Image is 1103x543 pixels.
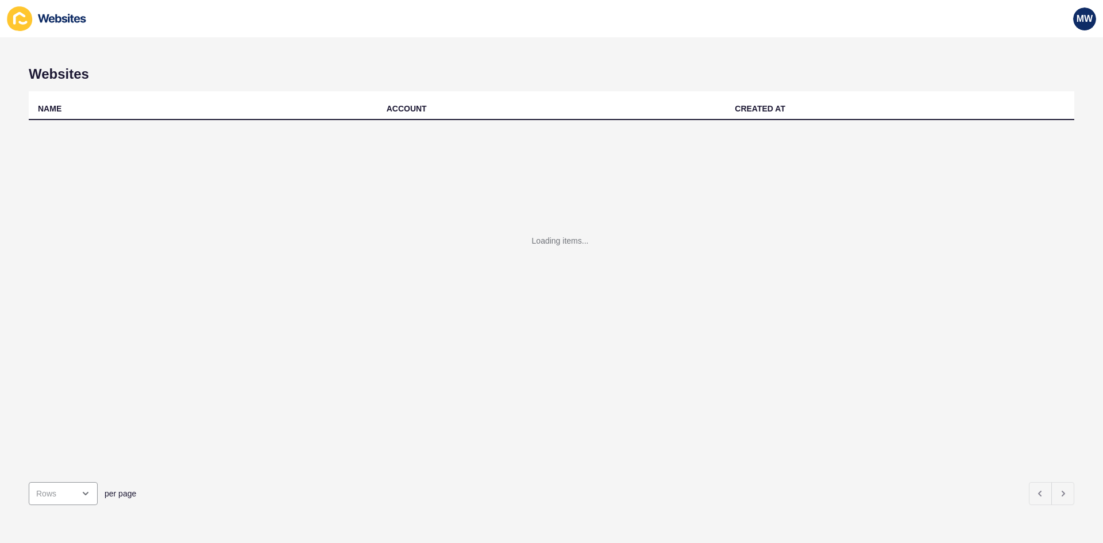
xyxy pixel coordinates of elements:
[532,235,589,247] div: Loading items...
[735,103,785,114] div: CREATED AT
[105,488,136,499] span: per page
[38,103,61,114] div: NAME
[29,66,1074,82] h1: Websites
[387,103,427,114] div: ACCOUNT
[29,482,98,505] div: open menu
[1077,13,1093,25] span: MW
